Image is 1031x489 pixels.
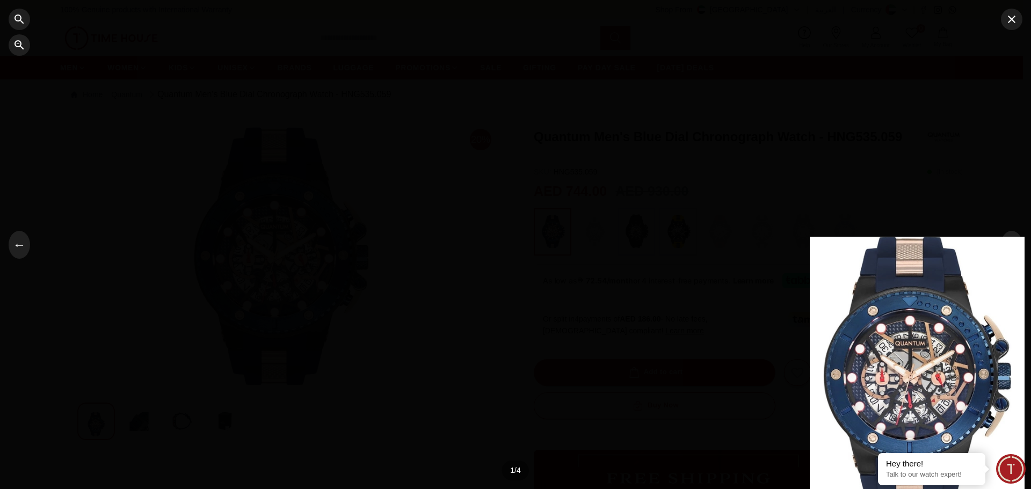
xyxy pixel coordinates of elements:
[886,458,977,469] div: Hey there!
[502,461,529,480] div: 1 / 4
[996,454,1026,484] div: Chat Widget
[1001,231,1022,259] button: →
[886,470,977,479] p: Talk to our watch expert!
[9,231,30,259] button: ←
